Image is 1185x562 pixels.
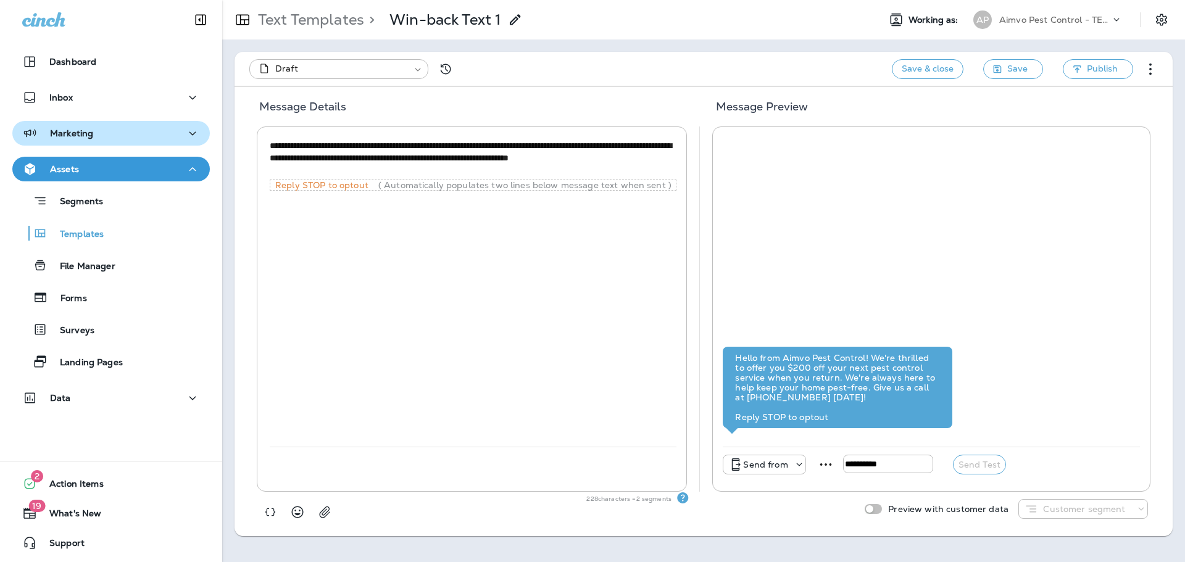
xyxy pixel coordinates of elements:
[743,460,788,469] p: Send from
[586,494,676,504] p: 228 characters = 2 segments
[50,164,79,174] p: Assets
[12,386,210,410] button: Data
[270,180,378,190] p: Reply STOP to optout
[12,49,210,74] button: Dashboard
[31,470,43,482] span: 2
[908,15,961,25] span: Working as:
[378,180,671,190] p: ( Automatically populates two lines below message text when sent )
[48,325,94,337] p: Surveys
[12,284,210,310] button: Forms
[28,500,45,512] span: 19
[12,121,210,146] button: Marketing
[973,10,992,29] div: AP
[12,531,210,555] button: Support
[50,393,71,403] p: Data
[892,59,963,79] button: Save & close
[48,293,87,305] p: Forms
[253,10,364,29] p: Text Templates
[244,97,701,126] h5: Message Details
[983,59,1043,79] button: Save
[12,471,210,496] button: 2Action Items
[433,57,458,81] button: View Changelog
[1063,59,1133,79] button: Publish
[12,157,210,181] button: Assets
[37,508,101,523] span: What's New
[48,196,103,209] p: Segments
[1150,9,1173,31] button: Settings
[12,220,210,246] button: Templates
[48,357,123,369] p: Landing Pages
[12,188,210,214] button: Segments
[999,15,1110,25] p: Aimvo Pest Control - TESTING
[1043,504,1125,514] p: Customer segment
[48,261,115,273] p: File Manager
[882,504,1008,514] p: Preview with customer data
[50,128,93,138] p: Marketing
[701,97,1163,126] h5: Message Preview
[389,10,501,29] p: Win-back Text 1
[12,316,210,342] button: Surveys
[1007,61,1028,76] span: Save
[37,538,85,553] span: Support
[12,252,210,278] button: File Manager
[735,353,940,422] div: Hello from Aimvo Pest Control! We're thrilled to offer you $200 off your next pest control servic...
[12,501,210,526] button: 19What's New
[183,7,218,32] button: Collapse Sidebar
[49,57,96,67] p: Dashboard
[676,492,689,504] div: Text Segments Text messages are billed per segment. A single segment is typically 160 characters,...
[37,479,104,494] span: Action Items
[364,10,375,29] p: >
[275,62,298,75] span: Draft
[12,85,210,110] button: Inbox
[49,93,73,102] p: Inbox
[12,349,210,374] button: Landing Pages
[1087,61,1118,76] span: Publish
[48,229,104,241] p: Templates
